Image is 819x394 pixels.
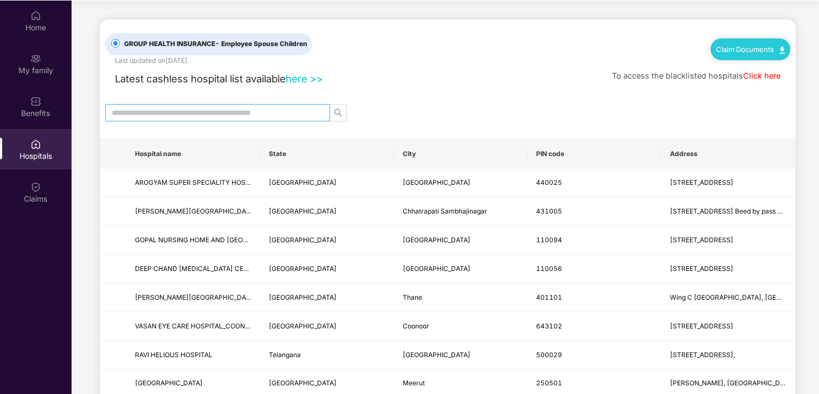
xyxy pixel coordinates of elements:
span: 250501 [536,379,562,387]
span: [STREET_ADDRESS] [670,178,733,186]
span: [GEOGRAPHIC_DATA] [269,293,337,301]
span: To access the blacklisted hospitals [612,71,743,81]
span: GOPAL NURSING HOME AND [GEOGRAPHIC_DATA] [135,236,294,244]
img: svg+xml;base64,PHN2ZyBpZD0iSG9zcGl0YWxzIiB4bWxucz0iaHR0cDovL3d3dy53My5vcmcvMjAwMC9zdmciIHdpZHRoPS... [30,139,41,150]
td: Plot No.11 Sarve No.3/4 Beed by pass Satara parisar Mustafabad, Amdar Road Satara Parisar Session... [661,197,795,226]
span: Coonoor [403,322,429,330]
td: 175 , R . K. Matt Road, [661,341,795,370]
span: [GEOGRAPHIC_DATA] [403,236,470,244]
span: Chhatrapati Sambhajinagar [403,207,487,215]
span: Telangana [269,351,301,359]
td: Chhatrapati Sambhajinagar [394,197,528,226]
a: here >> [286,73,323,85]
td: Delhi [260,255,394,283]
td: AROGYAM SUPER SPECIALITY HOSPITAL [126,169,260,197]
span: 643102 [536,322,562,330]
td: Coonoor [394,312,528,341]
td: GOPAL NURSING HOME AND EYE HOSPITAL [126,226,260,255]
td: B-16, Pillar No. 227, Main Rohtak Road [661,255,795,283]
td: New Delhi [394,255,528,283]
span: [GEOGRAPHIC_DATA] [269,207,337,215]
span: 110056 [536,264,562,273]
span: VASAN EYE CARE HOSPITAL_COONOOR [135,322,259,330]
span: 440025 [536,178,562,186]
span: - Employee Spouse Children [215,40,307,48]
td: Shri Swami Samarth Hospital Arthroscopy & Orthopedic Superspeciality Center [126,197,260,226]
span: Thane [403,293,422,301]
img: svg+xml;base64,PHN2ZyB4bWxucz0iaHR0cDovL3d3dy53My5vcmcvMjAwMC9zdmciIHdpZHRoPSIxMC40IiBoZWlnaHQ9Ij... [779,47,785,54]
span: DEEP CHAND [MEDICAL_DATA] CENTRE [135,264,261,273]
td: Wing C Radha Govind Park, Uttan Road [661,283,795,312]
span: [STREET_ADDRESS] [670,322,733,330]
div: Last updated on [DATE] . [115,55,189,66]
td: Maharashtra [260,197,394,226]
th: City [394,139,528,169]
img: svg+xml;base64,PHN2ZyB3aWR0aD0iMjAiIGhlaWdodD0iMjAiIHZpZXdCb3g9IjAgMCAyMCAyMCIgZmlsbD0ibm9uZSIgeG... [30,53,41,64]
span: RAVI HELIOUS HOSPITAL [135,351,212,359]
a: Claim Documents [716,45,785,54]
span: AROGYAM SUPER SPECIALITY HOSPITAL [135,178,263,186]
td: Delhi [260,226,394,255]
span: [STREET_ADDRESS] [670,264,733,273]
span: 500029 [536,351,562,359]
td: DEEP CHAND DIALYSIS CENTRE [126,255,260,283]
span: [GEOGRAPHIC_DATA] [269,178,337,186]
td: 75/75 1 Mount Road, Kumaran Nagar [661,312,795,341]
span: [STREET_ADDRESS], [670,351,735,359]
a: Click here [743,71,781,81]
span: [GEOGRAPHIC_DATA] [403,351,470,359]
span: [GEOGRAPHIC_DATA] [269,264,337,273]
td: B-1, Jyoti Nagar, Loni Road [661,226,795,255]
td: Hyderabad [394,341,528,370]
th: State [260,139,394,169]
span: Address [670,150,786,158]
span: [STREET_ADDRESS] [670,236,733,244]
span: 431005 [536,207,562,215]
th: Hospital name [126,139,260,169]
span: [PERSON_NAME][GEOGRAPHIC_DATA] Arthroscopy & Orthopedic Superspeciality Center [135,207,410,215]
td: RAVI HELIOUS HOSPITAL [126,341,260,370]
img: svg+xml;base64,PHN2ZyBpZD0iQmVuZWZpdHMiIHhtbG5zPSJodHRwOi8vd3d3LnczLm9yZy8yMDAwL3N2ZyIgd2lkdGg9Ij... [30,96,41,107]
th: Address [661,139,795,169]
td: DHANVANTARI HOSPITAL [126,283,260,312]
span: Hospital name [135,150,251,158]
span: [PERSON_NAME][GEOGRAPHIC_DATA] [135,293,256,301]
span: [PERSON_NAME], [GEOGRAPHIC_DATA] [670,379,795,387]
span: [GEOGRAPHIC_DATA] [135,379,203,387]
th: PIN code [527,139,661,169]
span: [GEOGRAPHIC_DATA] [403,178,470,186]
td: New Delhi [394,226,528,255]
img: svg+xml;base64,PHN2ZyBpZD0iQ2xhaW0iIHhtbG5zPSJodHRwOi8vd3d3LnczLm9yZy8yMDAwL3N2ZyIgd2lkdGg9IjIwIi... [30,182,41,192]
button: search [330,104,347,121]
img: svg+xml;base64,PHN2ZyBpZD0iSG9tZSIgeG1sbnM9Imh0dHA6Ly93d3cudzMub3JnLzIwMDAvc3ZnIiB3aWR0aD0iMjAiIG... [30,10,41,21]
span: Meerut [403,379,425,387]
span: [GEOGRAPHIC_DATA] [269,322,337,330]
span: [GEOGRAPHIC_DATA] [269,236,337,244]
td: Thane [394,283,528,312]
td: Nagpur [394,169,528,197]
span: [GEOGRAPHIC_DATA] [269,379,337,387]
span: 401101 [536,293,562,301]
td: Maharashtra [260,169,394,197]
span: Latest cashless hospital list available [115,73,286,85]
td: 34, Sita Nagar, Wardha Road [661,169,795,197]
span: 110094 [536,236,562,244]
td: Maharashtra [260,283,394,312]
span: search [330,108,346,117]
td: Tamil Nadu [260,312,394,341]
td: VASAN EYE CARE HOSPITAL_COONOOR [126,312,260,341]
span: [GEOGRAPHIC_DATA] [403,264,470,273]
span: GROUP HEALTH INSURANCE [120,39,312,49]
td: Telangana [260,341,394,370]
